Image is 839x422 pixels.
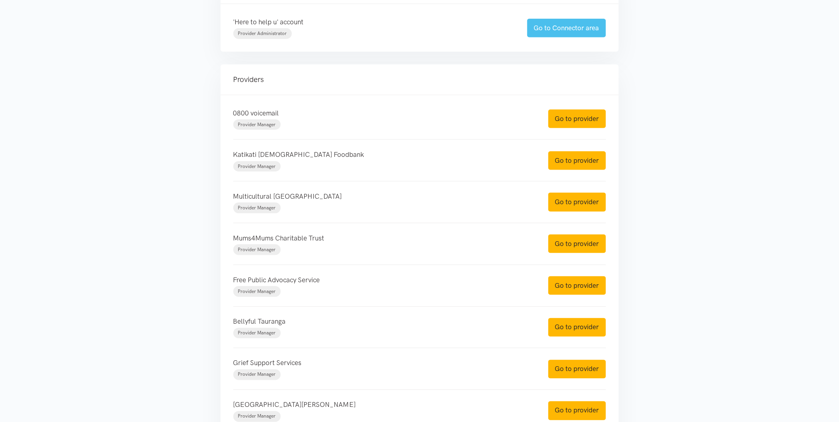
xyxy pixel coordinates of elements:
p: Free Public Advocacy Service [233,275,532,285]
a: Go to provider [548,193,606,211]
span: Provider Manager [238,289,276,294]
p: Mums4Mums Charitable Trust [233,233,532,244]
span: Provider Manager [238,164,276,169]
p: Grief Support Services [233,358,532,369]
span: Provider Manager [238,205,276,211]
span: Provider Manager [238,247,276,252]
span: Provider Administrator [238,31,287,36]
h4: Providers [233,74,606,85]
a: Go to provider [548,318,606,337]
a: Go to provider [548,276,606,295]
p: 0800 voicemail [233,108,532,119]
span: Provider Manager [238,372,276,377]
p: Katikati [DEMOGRAPHIC_DATA] Foodbank [233,149,532,160]
a: Go to provider [548,109,606,128]
p: 'Here to help u' account [233,17,511,27]
a: Go to Connector area [527,19,606,37]
p: Bellyful Tauranga [233,316,532,327]
span: Provider Manager [238,414,276,419]
a: Go to provider [548,360,606,379]
a: Go to provider [548,234,606,253]
a: Go to provider [548,151,606,170]
a: Go to provider [548,401,606,420]
p: Multicultural [GEOGRAPHIC_DATA] [233,191,532,202]
p: [GEOGRAPHIC_DATA][PERSON_NAME] [233,400,532,410]
span: Provider Manager [238,122,276,127]
span: Provider Manager [238,330,276,336]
